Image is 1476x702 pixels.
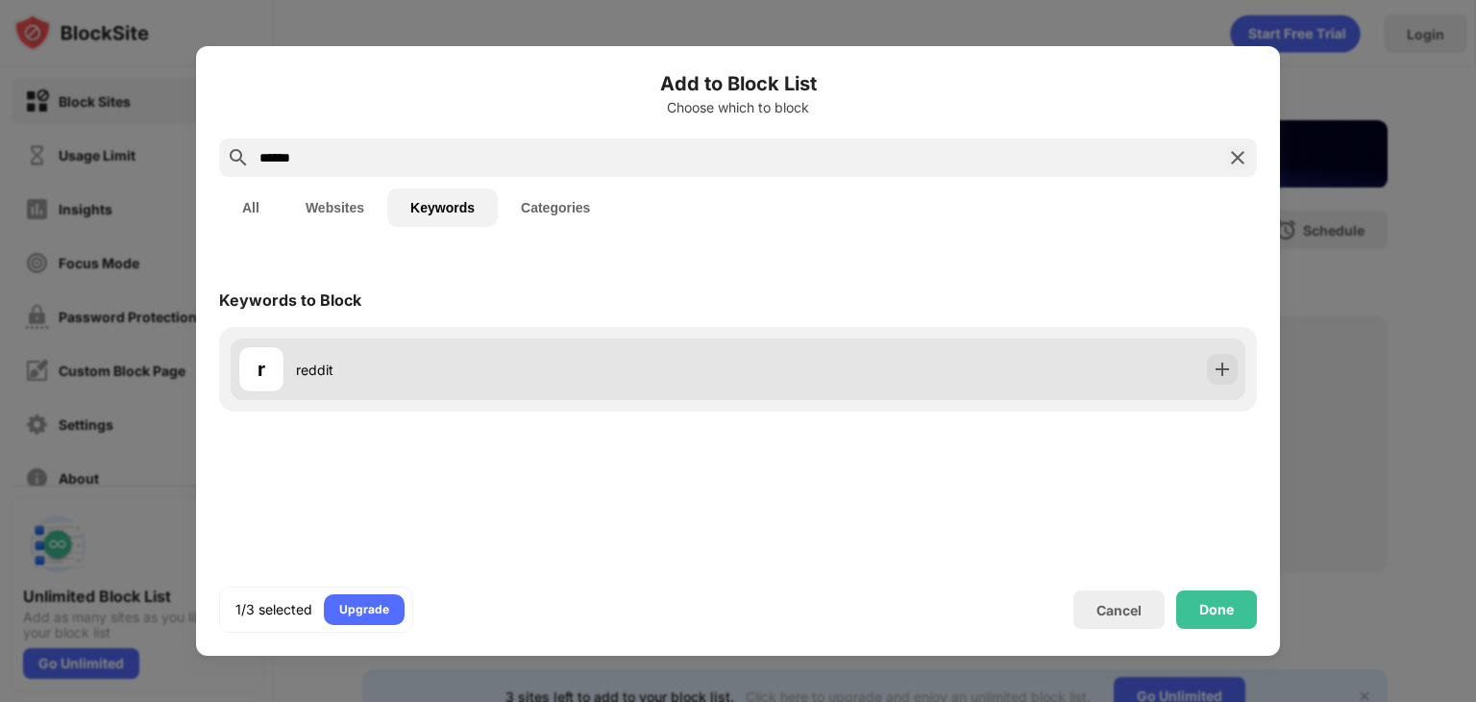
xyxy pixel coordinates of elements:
[387,188,498,227] button: Keywords
[235,600,312,619] div: 1/3 selected
[219,188,283,227] button: All
[283,188,387,227] button: Websites
[219,100,1257,115] div: Choose which to block
[1226,146,1249,169] img: search-close
[1199,602,1234,617] div: Done
[339,600,389,619] div: Upgrade
[1096,602,1142,618] div: Cancel
[219,290,361,310] div: Keywords to Block
[227,146,250,169] img: search.svg
[258,355,265,384] div: r
[296,360,738,380] div: reddit
[219,69,1257,98] h6: Add to Block List
[498,188,613,227] button: Categories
